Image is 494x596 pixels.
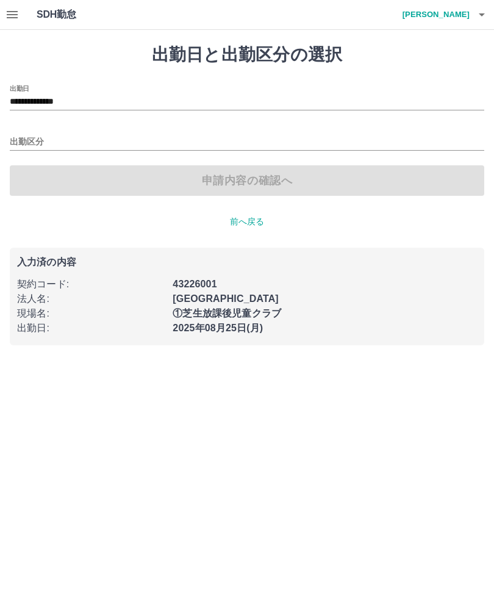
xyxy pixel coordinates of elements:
p: 法人名 : [17,292,165,306]
b: 2025年08月25日(月) [173,323,263,333]
b: 43226001 [173,279,217,289]
p: 前へ戻る [10,215,484,228]
b: ①芝生放課後児童クラブ [173,308,281,318]
p: 入力済の内容 [17,257,477,267]
b: [GEOGRAPHIC_DATA] [173,293,279,304]
label: 出勤日 [10,84,29,93]
p: 現場名 : [17,306,165,321]
p: 契約コード : [17,277,165,292]
p: 出勤日 : [17,321,165,336]
h1: 出勤日と出勤区分の選択 [10,45,484,65]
